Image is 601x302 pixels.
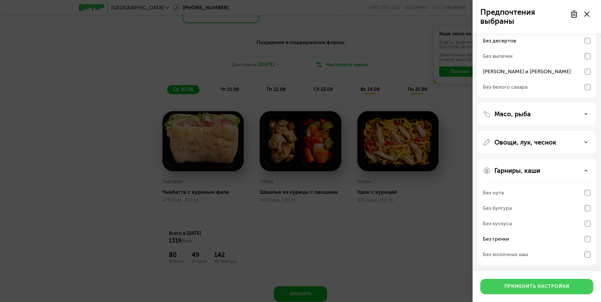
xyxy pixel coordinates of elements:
div: Применить настройки [504,283,570,290]
div: Без молочных каш [483,251,528,258]
div: [PERSON_NAME] и [PERSON_NAME] [483,68,571,75]
div: Без нута [483,189,504,197]
p: Гарниры, каши [494,167,540,174]
p: Мясо, рыба [494,110,531,118]
div: Без десертов [483,37,516,45]
p: Предпочтения выбраны [480,8,566,26]
p: Овощи, лук, чеснок [494,138,556,146]
div: Без булгура [483,204,512,212]
button: Применить настройки [480,279,593,294]
div: Без белого сахара [483,83,527,91]
div: Без выпечки [483,52,513,60]
div: Без гречки [483,235,509,243]
div: Без кускуса [483,220,512,227]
